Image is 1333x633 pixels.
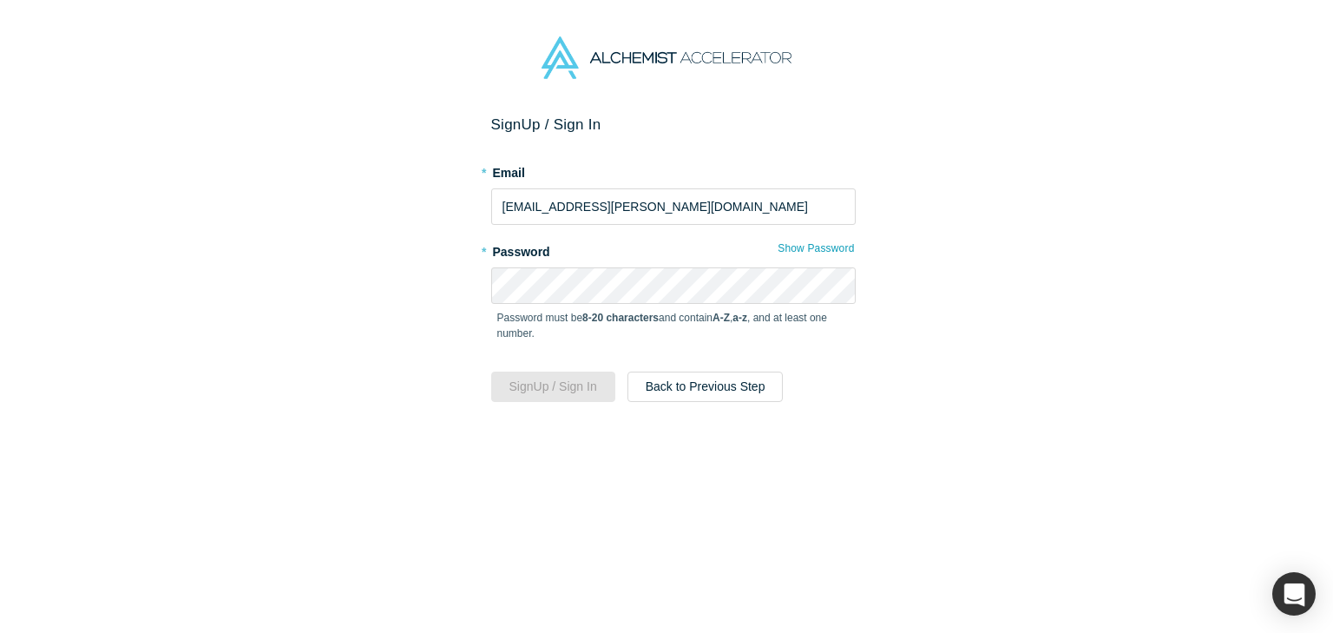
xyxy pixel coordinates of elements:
strong: a-z [732,312,747,324]
button: Show Password [777,237,855,260]
button: SignUp / Sign In [491,372,615,402]
label: Email [491,158,856,182]
button: Back to Previous Step [627,372,784,402]
strong: A-Z [712,312,730,324]
img: Alchemist Accelerator Logo [542,36,791,79]
strong: 8-20 characters [582,312,659,324]
p: Password must be and contain , , and at least one number. [497,310,850,341]
label: Password [491,237,856,261]
h2: Sign Up / Sign In [491,115,856,134]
